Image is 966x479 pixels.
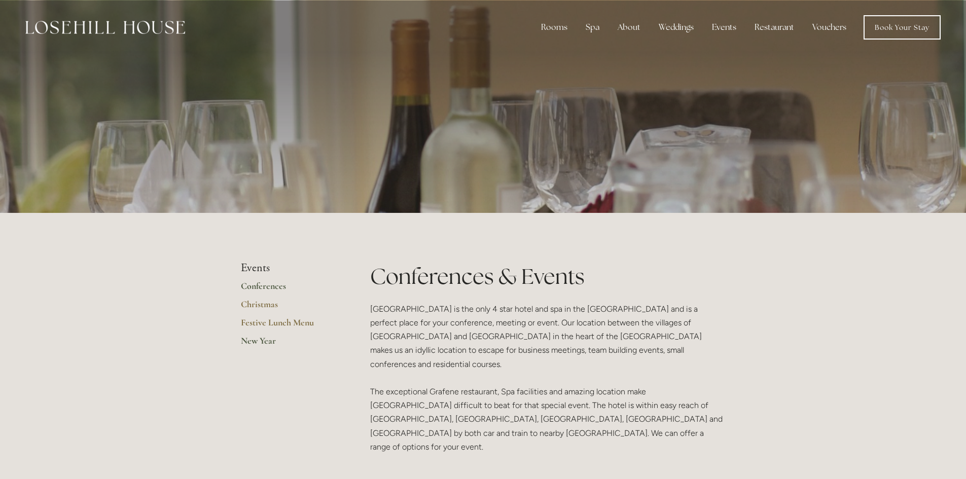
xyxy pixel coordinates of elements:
p: [GEOGRAPHIC_DATA] is the only 4 star hotel and spa in the [GEOGRAPHIC_DATA] and is a perfect plac... [370,302,726,454]
div: About [610,17,649,38]
a: Book Your Stay [864,15,941,40]
img: Losehill House [25,21,185,34]
div: Weddings [651,17,702,38]
h1: Conferences & Events [370,262,726,291]
a: Vouchers [804,17,854,38]
a: New Year [241,335,338,353]
a: Festive Lunch Menu [241,317,338,335]
div: Events [704,17,744,38]
a: Christmas [241,299,338,317]
div: Spa [578,17,607,38]
a: Conferences [241,280,338,299]
div: Restaurant [746,17,802,38]
li: Events [241,262,338,275]
div: Rooms [533,17,576,38]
